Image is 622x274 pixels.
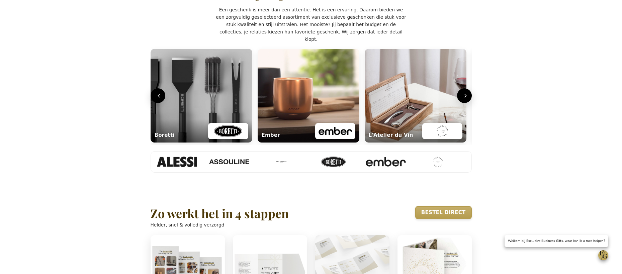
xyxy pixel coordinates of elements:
img: Ember [362,157,402,167]
img: Assouline [205,159,245,164]
img: L'Atelier du Vin lifestyle [365,49,466,143]
div: Ember [262,131,280,139]
img: Atelier Rebul [257,157,297,167]
img: Alessi [153,157,193,167]
img: Boretti logo [211,125,245,137]
a: Bestel direct [415,206,472,219]
img: Ember logo [319,125,352,137]
section: Lifestyle carrousel [151,46,472,145]
p: Een geschenk is meer dan een attentie. Het is een ervaring. Daarom bieden we een zorgvuldig gesel... [216,6,406,43]
img: L'Atelier du Vin logo [426,125,459,137]
img: MM Antverpia [466,157,506,167]
p: Helder, snel & volledig verzorgd [151,221,289,229]
img: Boretti [309,157,350,167]
h2: Zo werkt het in 4 stappen [151,207,289,220]
div: L'Atelier du Vin [369,131,413,139]
div: Boretti [155,131,175,139]
img: Ember lifestyle [258,49,359,143]
img: Boretti lifestyle [151,49,252,143]
div: Merken [151,151,472,173]
button: Volgende [457,88,472,103]
img: L'Atelier du Vin [414,157,454,167]
button: Vorige [151,88,165,103]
